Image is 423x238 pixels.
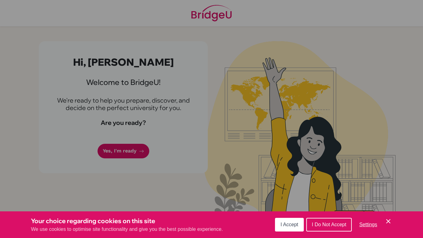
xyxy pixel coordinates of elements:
[31,226,223,233] p: We use cookies to optimise site functionality and give you the best possible experience.
[275,218,304,231] button: I Accept
[359,222,377,227] span: Settings
[312,222,346,227] span: I Do Not Accept
[306,218,352,231] button: I Do Not Accept
[354,218,382,231] button: Settings
[31,216,223,226] h3: Your choice regarding cookies on this site
[281,222,298,227] span: I Accept
[385,218,392,225] button: Save and close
